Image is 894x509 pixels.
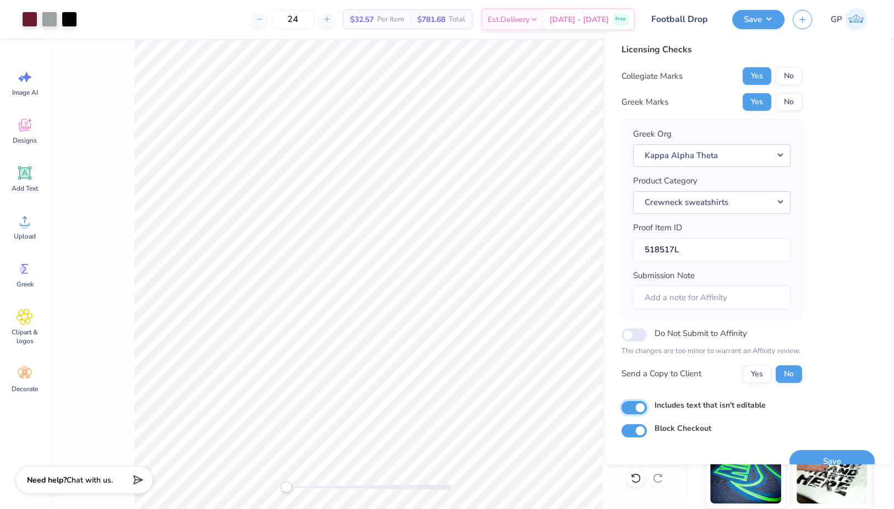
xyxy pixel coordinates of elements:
[449,14,465,25] span: Total
[655,422,711,434] label: Block Checkout
[633,191,791,213] button: Crewneck sweatshirts
[622,367,701,380] div: Send a Copy to Client
[776,67,802,85] button: No
[743,93,771,111] button: Yes
[643,8,724,30] input: Untitled Design
[732,10,784,29] button: Save
[776,365,802,382] button: No
[17,280,34,289] span: Greek
[831,13,842,26] span: GP
[281,481,292,492] div: Accessibility label
[488,14,530,25] span: Est. Delivery
[743,67,771,85] button: Yes
[14,232,36,241] span: Upload
[655,326,747,340] label: Do Not Submit to Affinity
[743,365,771,382] button: Yes
[633,269,695,282] label: Submission Note
[549,14,609,25] span: [DATE] - [DATE]
[12,88,38,97] span: Image AI
[622,95,668,108] div: Greek Marks
[633,144,791,166] button: Kappa Alpha Theta
[67,475,113,485] span: Chat with us.
[417,14,445,25] span: $781.68
[633,175,697,187] label: Product Category
[7,328,43,345] span: Clipart & logos
[789,450,875,472] button: Save
[12,184,38,193] span: Add Text
[655,399,766,410] label: Includes text that isn't editable
[845,8,867,30] img: Gene Padilla
[615,15,626,23] span: Free
[350,14,374,25] span: $32.57
[710,448,781,503] img: Glow in the Dark Ink
[27,475,67,485] strong: Need help?
[622,43,802,56] div: Licensing Checks
[826,8,872,30] a: GP
[271,9,314,29] input: – –
[622,346,802,357] p: The changes are too minor to warrant an Affinity review.
[13,136,37,145] span: Designs
[633,285,791,309] input: Add a note for Affinity
[633,221,682,234] label: Proof Item ID
[622,69,683,82] div: Collegiate Marks
[797,448,868,503] img: Water based Ink
[12,385,38,393] span: Decorate
[633,128,672,140] label: Greek Org
[776,93,802,111] button: No
[377,14,404,25] span: Per Item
